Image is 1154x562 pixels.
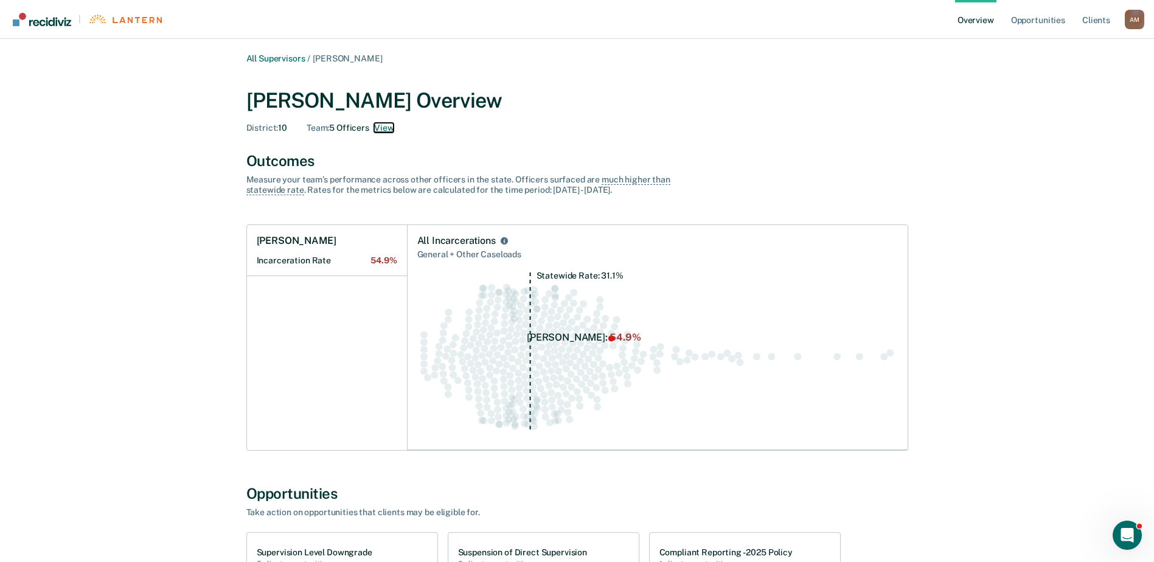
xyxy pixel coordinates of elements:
[1125,10,1144,29] div: A M
[246,152,908,170] div: Outcomes
[370,255,397,266] span: 54.9%
[1125,10,1144,29] button: Profile dropdown button
[246,54,305,63] a: All Supervisors
[257,547,372,558] h1: Supervision Level Downgrade
[307,123,329,133] span: Team :
[417,235,496,247] div: All Incarcerations
[374,123,394,133] button: 5 officers on Melanie Morelock's Team
[246,175,670,195] span: much higher than statewide rate
[1113,521,1142,550] iframe: Intercom live chat
[247,225,407,276] a: [PERSON_NAME]Incarceration Rate54.9%
[257,255,397,266] h2: Incarceration Rate
[417,247,898,262] div: General + Other Caseloads
[498,235,510,247] button: All Incarcerations
[307,123,394,133] div: 5 Officers
[71,14,88,24] span: |
[257,235,336,247] h1: [PERSON_NAME]
[13,13,71,26] img: Recidiviz
[246,123,288,133] div: 10
[88,15,162,24] img: Lantern
[305,54,313,63] span: /
[536,271,623,280] tspan: Statewide Rate: 31.1%
[417,272,898,440] div: Swarm plot of all incarceration rates in the state for NOT_SEX_OFFENSE caseloads, highlighting va...
[246,485,908,502] div: Opportunities
[246,88,908,113] div: [PERSON_NAME] Overview
[458,547,588,558] h1: Suspension of Direct Supervision
[659,547,793,558] h1: Compliant Reporting - 2025 Policy
[246,123,279,133] span: District :
[313,54,382,63] span: [PERSON_NAME]
[246,175,672,195] div: Measure your team’s performance across other officer s in the state. Officer s surfaced are . Rat...
[246,507,672,518] div: Take action on opportunities that clients may be eligible for.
